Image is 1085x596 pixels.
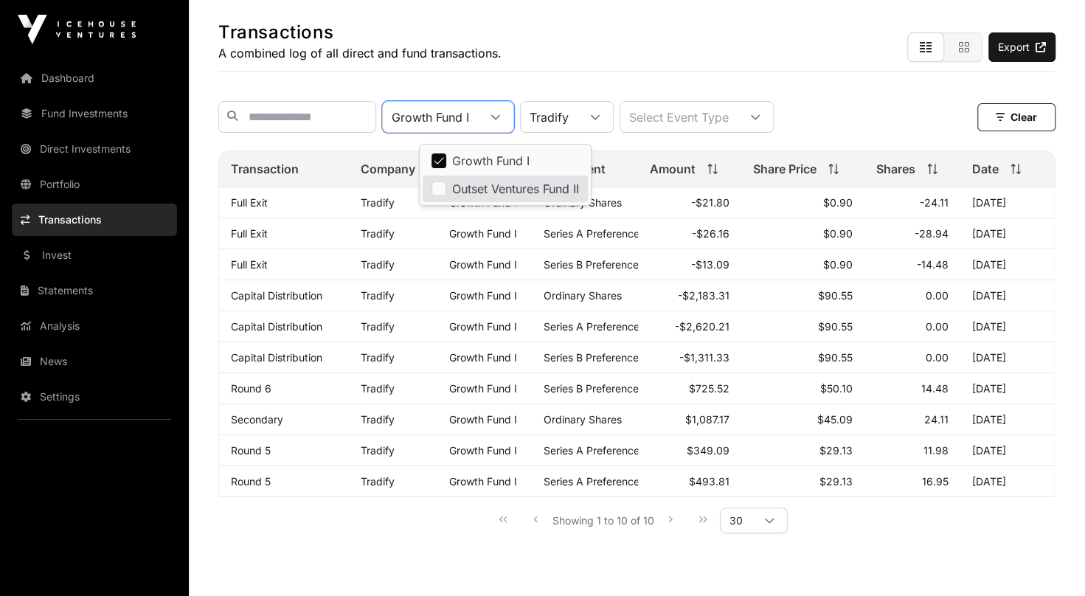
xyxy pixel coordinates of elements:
[12,274,177,307] a: Statements
[12,168,177,201] a: Portfolio
[449,444,517,457] a: Growth Fund I
[361,258,395,271] a: Tradify
[12,239,177,271] a: Invest
[544,382,675,395] span: Series B Preference Shares
[544,320,676,333] span: Series A Preference Shares
[638,466,741,497] td: $493.81
[361,196,395,209] a: Tradify
[988,32,1055,62] a: Export
[231,413,283,426] a: Secondary
[960,404,1055,435] td: [DATE]
[544,444,676,457] span: Series A Preference Shares
[960,373,1055,404] td: [DATE]
[638,249,741,280] td: -$13.09
[231,227,268,240] a: Full Exit
[361,351,395,364] a: Tradify
[231,196,268,209] a: Full Exit
[544,258,675,271] span: Series B Preference Shares
[544,475,676,488] span: Series A Preference Shares
[231,289,322,302] a: Capital Distribution
[12,62,177,94] a: Dashboard
[218,44,502,62] p: A combined log of all direct and fund transactions.
[544,351,675,364] span: Series B Preference Shares
[818,351,853,364] span: $90.55
[423,148,588,174] li: Growth Fund I
[620,102,738,132] div: Select Event Type
[383,102,478,132] div: Growth Fund I
[552,514,654,527] span: Showing 1 to 10 of 10
[823,227,853,240] span: $0.90
[960,249,1055,280] td: [DATE]
[521,102,578,132] div: Tradify
[926,289,949,302] span: 0.00
[926,351,949,364] span: 0.00
[638,280,741,311] td: -$2,183.31
[218,21,502,44] h1: Transactions
[960,342,1055,373] td: [DATE]
[544,413,622,426] span: Ordinary Shares
[638,342,741,373] td: -$1,311.33
[923,444,949,457] span: 11.98
[544,227,676,240] span: Series A Preference Shares
[638,218,741,249] td: -$26.16
[818,320,853,333] span: $90.55
[638,404,741,435] td: $1,087.17
[638,435,741,466] td: $349.09
[960,187,1055,218] td: [DATE]
[819,475,853,488] span: $29.13
[820,382,853,395] span: $50.10
[917,258,949,271] span: -14.48
[423,176,588,202] li: Outset Ventures Fund II
[818,289,853,302] span: $90.55
[823,258,853,271] span: $0.90
[361,382,395,395] a: Tradify
[915,227,949,240] span: -28.94
[361,289,395,302] a: Tradify
[638,311,741,342] td: -$2,620.21
[12,381,177,413] a: Settings
[819,444,853,457] span: $29.13
[960,311,1055,342] td: [DATE]
[921,382,949,395] span: 14.48
[361,227,395,240] a: Tradify
[544,289,622,302] span: Ordinary Shares
[449,413,517,426] a: Growth Fund I
[231,160,299,178] span: Transaction
[12,204,177,236] a: Transactions
[361,475,395,488] a: Tradify
[920,196,949,209] span: -24.11
[231,258,268,271] a: Full Exit
[960,280,1055,311] td: [DATE]
[926,320,949,333] span: 0.00
[452,183,579,195] span: Outset Ventures Fund II
[1011,525,1085,596] iframe: Chat Widget
[449,258,517,271] a: Growth Fund I
[817,413,853,426] span: $45.09
[977,103,1055,131] button: Clear
[972,160,999,178] span: Date
[449,475,517,488] a: Growth Fund I
[361,413,395,426] a: Tradify
[231,351,322,364] a: Capital Distribution
[922,475,949,488] span: 16.95
[960,218,1055,249] td: [DATE]
[449,382,517,395] a: Growth Fund I
[960,435,1055,466] td: [DATE]
[449,320,517,333] a: Growth Fund I
[638,187,741,218] td: -$21.80
[361,160,415,178] span: Company
[823,196,853,209] span: $0.90
[231,382,271,395] a: Round 6
[231,475,271,488] a: Round 5
[361,444,395,457] a: Tradify
[231,320,322,333] a: Capital Distribution
[650,160,696,178] span: Amount
[231,444,271,457] a: Round 5
[420,145,591,205] ul: Option List
[721,508,752,533] span: Rows per page
[12,97,177,130] a: Fund Investments
[876,160,915,178] span: Shares
[924,413,949,426] span: 24.11
[12,310,177,342] a: Analysis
